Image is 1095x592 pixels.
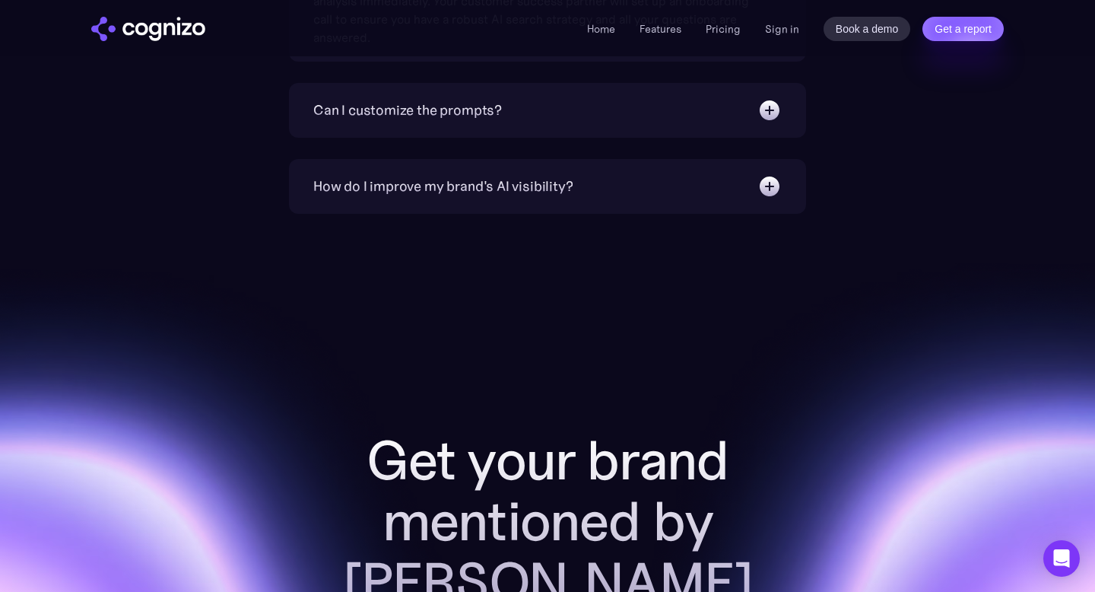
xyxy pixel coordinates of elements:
a: Pricing [706,22,741,36]
a: home [91,17,205,41]
a: Home [587,22,615,36]
div: Can I customize the prompts? [313,100,502,121]
a: Book a demo [824,17,911,41]
div: Open Intercom Messenger [1043,540,1080,577]
a: Get a report [922,17,1004,41]
img: cognizo logo [91,17,205,41]
a: Features [640,22,681,36]
div: How do I improve my brand's AI visibility? [313,176,573,197]
a: Sign in [765,20,799,38]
